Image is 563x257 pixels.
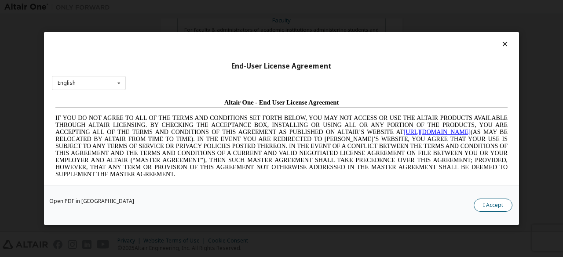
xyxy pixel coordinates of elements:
a: Open PDF in [GEOGRAPHIC_DATA] [49,199,134,204]
div: End-User License Agreement [52,62,511,71]
span: IF YOU DO NOT AGREE TO ALL OF THE TERMS AND CONDITIONS SET FORTH BELOW, YOU MAY NOT ACCESS OR USE... [4,19,456,82]
span: Altair One - End User License Agreement [172,4,287,11]
span: Lore Ipsumd Sit Ame Cons Adipisc Elitseddo (“Eiusmodte”) in utlabor Etdolo Magnaaliqua Eni. (“Adm... [4,90,456,152]
div: English [58,80,76,86]
button: I Accept [474,199,512,212]
a: [URL][DOMAIN_NAME] [352,33,419,40]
